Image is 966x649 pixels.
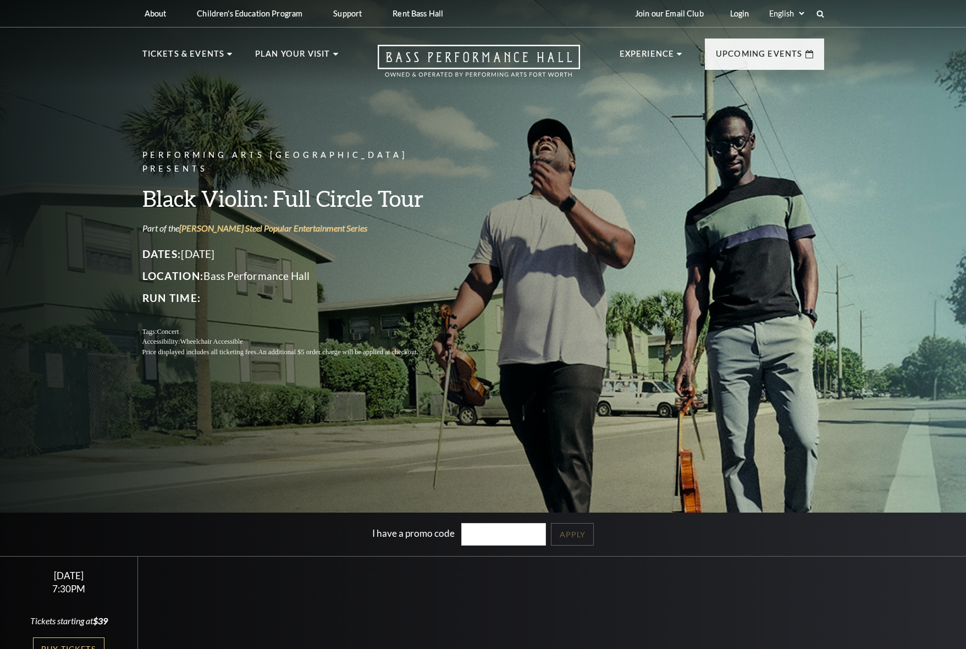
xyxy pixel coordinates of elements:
[142,291,201,304] span: Run Time:
[142,245,445,263] p: [DATE]
[258,348,418,356] span: An additional $5 order charge will be applied at checkout.
[142,184,445,212] h3: Black Violin: Full Circle Tour
[179,223,367,233] a: [PERSON_NAME] Steel Popular Entertainment Series
[13,570,125,581] div: [DATE]
[393,9,443,18] p: Rent Bass Hall
[716,47,803,67] p: Upcoming Events
[142,269,204,282] span: Location:
[142,148,445,176] p: Performing Arts [GEOGRAPHIC_DATA] Presents
[142,327,445,337] p: Tags:
[142,337,445,347] p: Accessibility:
[620,47,675,67] p: Experience
[142,222,445,234] p: Part of the
[180,338,242,345] span: Wheelchair Accessible
[333,9,362,18] p: Support
[145,9,167,18] p: About
[142,248,181,260] span: Dates:
[93,615,108,626] span: $39
[142,347,445,358] p: Price displayed includes all ticketing fees.
[197,9,302,18] p: Children's Education Program
[142,267,445,285] p: Bass Performance Hall
[13,584,125,593] div: 7:30PM
[142,47,225,67] p: Tickets & Events
[255,47,330,67] p: Plan Your Visit
[157,328,179,335] span: Concert
[767,8,806,19] select: Select:
[372,527,455,539] label: I have a promo code
[13,615,125,627] div: Tickets starting at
